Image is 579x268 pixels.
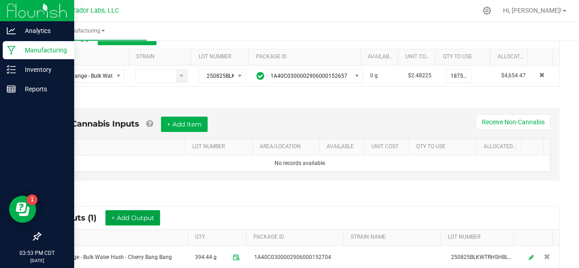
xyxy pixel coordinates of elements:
span: 0 [370,72,373,79]
a: AVAILABLESortable [327,143,361,150]
a: Unit CostSortable [405,53,432,61]
td: No records available. [51,155,550,171]
span: Headchange - Bulk Water Hash - Blend [47,70,113,82]
a: LOT NUMBERSortable [199,53,245,61]
span: 1A40C0300002906000152657 [271,73,347,79]
a: PACKAGE IDSortable [253,234,340,241]
a: LOT NUMBERSortable [448,234,510,241]
a: AREA/LOCATIONSortable [260,143,316,150]
a: QTY TO USESortable [443,53,487,61]
a: Sortable [528,143,540,150]
span: Non-Cannabis Inputs [50,119,139,129]
span: 250825BLKWTRHSHBLND [199,70,234,82]
span: Curador Labs, LLC [66,7,119,14]
a: QTY TO USESortable [416,143,473,150]
a: Allocated CostSortable [498,53,524,61]
div: Manage settings [481,6,493,15]
button: Receive Non-Cannabis [476,114,551,130]
a: ITEMSortable [57,143,181,150]
span: 1A40C0300002906000152704 [254,253,331,262]
span: NO DATA FOUND [47,69,124,83]
span: $4,654.47 [501,72,526,79]
iframe: Resource center unread badge [27,194,38,205]
a: STRAINSortable [136,53,188,61]
a: Manufacturing [22,22,147,41]
a: Sortable [521,234,549,241]
iframe: Resource center [9,196,36,223]
button: + Add Output [105,210,160,226]
p: [DATE] [4,257,70,264]
p: Inventory [16,64,70,75]
a: Sortable [535,53,549,61]
a: AVAILABLESortable [368,53,394,61]
span: $2.48225 [408,72,432,79]
a: LOT NUMBERSortable [192,143,249,150]
inline-svg: Reports [7,85,16,94]
a: Add Non-Cannabis items that were also consumed in the run (e.g. gloves and packaging); Also add N... [146,119,153,129]
span: 394.44 g [195,250,217,264]
a: Unit CostSortable [371,143,405,150]
button: + Add Item [161,117,208,132]
inline-svg: Analytics [7,26,16,35]
inline-svg: Manufacturing [7,46,16,55]
span: Outputs (1) [51,213,105,223]
a: Allocated CostSortable [484,143,517,150]
p: Analytics [16,25,70,36]
span: Hi, [PERSON_NAME]! [503,7,562,14]
span: Manufacturing [22,27,147,35]
a: STRAIN NAMESortable [351,234,437,241]
span: In Sync [256,71,264,81]
a: ITEMSortable [48,234,184,241]
p: 03:53 PM CDT [4,249,70,257]
a: PACKAGE IDSortable [256,53,357,61]
p: Manufacturing [16,45,70,56]
span: NO DATA FOUND [266,69,363,83]
inline-svg: Inventory [7,65,16,74]
a: ITEMSortable [48,53,125,61]
a: QTYSortable [195,234,242,241]
span: g [375,72,378,79]
p: Reports [16,84,70,94]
